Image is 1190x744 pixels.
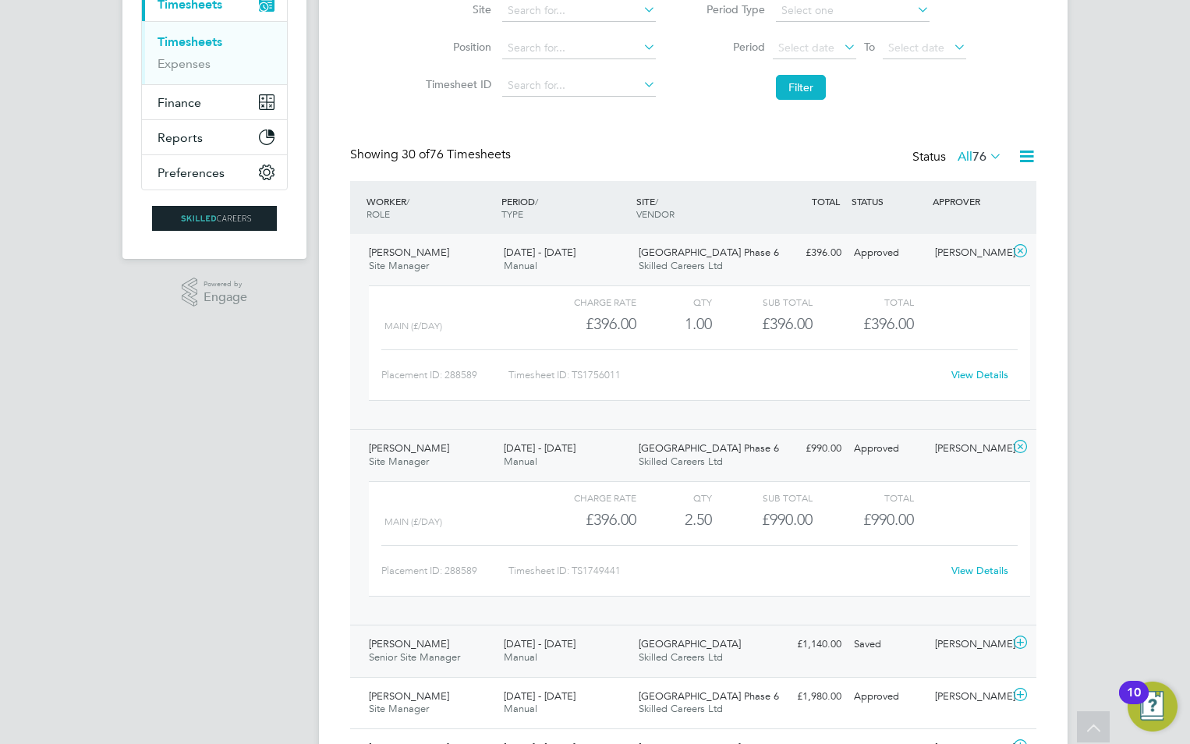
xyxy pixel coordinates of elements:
span: Site Manager [369,702,429,715]
div: STATUS [848,187,929,215]
span: [DATE] - [DATE] [504,246,576,259]
button: Preferences [142,155,287,190]
span: [PERSON_NAME] [369,689,449,703]
div: Showing [350,147,514,163]
span: [GEOGRAPHIC_DATA] Phase 6 [639,689,779,703]
div: £1,980.00 [767,684,848,710]
a: Timesheets [158,34,222,49]
a: View Details [951,564,1008,577]
img: skilledcareers-logo-retina.png [152,206,277,231]
span: TYPE [501,207,523,220]
div: SITE [632,187,767,228]
div: Total [813,292,913,311]
div: Total [813,488,913,507]
span: VENDOR [636,207,675,220]
div: 2.50 [636,507,712,533]
div: Timesheet ID: TS1756011 [508,363,941,388]
span: £990.00 [863,510,914,529]
div: Status [912,147,1005,168]
input: Search for... [502,37,656,59]
a: Expenses [158,56,211,71]
span: TOTAL [812,195,840,207]
div: Placement ID: 288589 [381,558,508,583]
span: [PERSON_NAME] [369,441,449,455]
span: [GEOGRAPHIC_DATA] Phase 6 [639,246,779,259]
span: Manual [504,702,537,715]
div: PERIOD [498,187,632,228]
span: Manual [504,259,537,272]
a: Go to home page [141,206,288,231]
a: View Details [951,368,1008,381]
span: [PERSON_NAME] [369,246,449,259]
div: [PERSON_NAME] [929,632,1010,657]
div: £396.00 [536,311,636,337]
input: Search for... [502,75,656,97]
span: Finance [158,95,201,110]
div: QTY [636,292,712,311]
span: / [655,195,658,207]
span: Manual [504,455,537,468]
span: To [859,37,880,57]
label: All [958,149,1002,165]
span: / [535,195,538,207]
span: Skilled Careers Ltd [639,455,723,468]
div: [PERSON_NAME] [929,436,1010,462]
a: Powered byEngage [182,278,248,307]
label: Position [421,40,491,54]
div: [PERSON_NAME] [929,240,1010,266]
div: £396.00 [767,240,848,266]
span: Senior Site Manager [369,650,460,664]
span: £396.00 [863,314,914,333]
span: [DATE] - [DATE] [504,637,576,650]
div: APPROVER [929,187,1010,215]
span: Select date [778,41,834,55]
span: Main (£/day) [384,516,442,527]
button: Reports [142,120,287,154]
div: £990.00 [767,436,848,462]
span: Site Manager [369,455,429,468]
span: Engage [204,291,247,304]
div: Placement ID: 288589 [381,363,508,388]
span: Powered by [204,278,247,291]
span: Skilled Careers Ltd [639,702,723,715]
div: £396.00 [712,311,813,337]
div: Approved [848,684,929,710]
div: 1.00 [636,311,712,337]
div: Saved [848,632,929,657]
span: [PERSON_NAME] [369,637,449,650]
div: Timesheets [142,21,287,84]
span: Skilled Careers Ltd [639,650,723,664]
div: 10 [1127,693,1141,713]
span: [DATE] - [DATE] [504,689,576,703]
span: / [406,195,409,207]
div: Charge rate [536,488,636,507]
label: Site [421,2,491,16]
button: Filter [776,75,826,100]
span: Main (£/day) [384,321,442,331]
span: Reports [158,130,203,145]
div: Approved [848,436,929,462]
button: Open Resource Center, 10 new notifications [1128,682,1178,732]
div: £396.00 [536,507,636,533]
label: Timesheet ID [421,77,491,91]
span: 30 of [402,147,430,162]
span: Preferences [158,165,225,180]
div: Sub Total [712,488,813,507]
span: 76 Timesheets [402,147,511,162]
div: WORKER [363,187,498,228]
span: [DATE] - [DATE] [504,441,576,455]
div: £990.00 [712,507,813,533]
div: Approved [848,240,929,266]
div: Sub Total [712,292,813,311]
div: £1,140.00 [767,632,848,657]
div: QTY [636,488,712,507]
button: Finance [142,85,287,119]
label: Period Type [695,2,765,16]
div: Charge rate [536,292,636,311]
div: Timesheet ID: TS1749441 [508,558,941,583]
div: [PERSON_NAME] [929,684,1010,710]
span: Site Manager [369,259,429,272]
span: 76 [972,149,986,165]
span: Manual [504,650,537,664]
span: Select date [888,41,944,55]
